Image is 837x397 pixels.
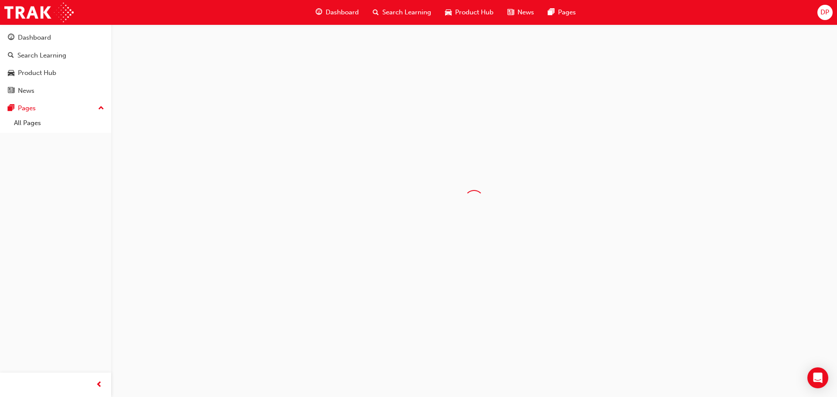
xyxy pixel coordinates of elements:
a: Dashboard [3,30,108,46]
span: guage-icon [8,34,14,42]
span: guage-icon [316,7,322,18]
span: news-icon [8,87,14,95]
div: Search Learning [17,51,66,61]
div: Product Hub [18,68,56,78]
a: pages-iconPages [541,3,583,21]
span: Product Hub [455,7,493,17]
span: search-icon [373,7,379,18]
span: up-icon [98,103,104,114]
img: Trak [4,3,74,22]
button: DP [817,5,833,20]
span: Search Learning [382,7,431,17]
div: Pages [18,103,36,113]
span: search-icon [8,52,14,60]
span: car-icon [8,69,14,77]
span: car-icon [445,7,452,18]
div: News [18,86,34,96]
span: News [517,7,534,17]
div: Open Intercom Messenger [807,367,828,388]
a: news-iconNews [500,3,541,21]
button: Pages [3,100,108,116]
span: pages-icon [8,105,14,112]
span: pages-icon [548,7,555,18]
a: search-iconSearch Learning [366,3,438,21]
a: News [3,83,108,99]
a: car-iconProduct Hub [438,3,500,21]
a: Product Hub [3,65,108,81]
span: DP [820,7,829,17]
span: Pages [558,7,576,17]
button: DashboardSearch LearningProduct HubNews [3,28,108,100]
a: Search Learning [3,48,108,64]
span: news-icon [507,7,514,18]
span: Dashboard [326,7,359,17]
div: Dashboard [18,33,51,43]
a: guage-iconDashboard [309,3,366,21]
a: All Pages [10,116,108,130]
span: prev-icon [96,380,102,390]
